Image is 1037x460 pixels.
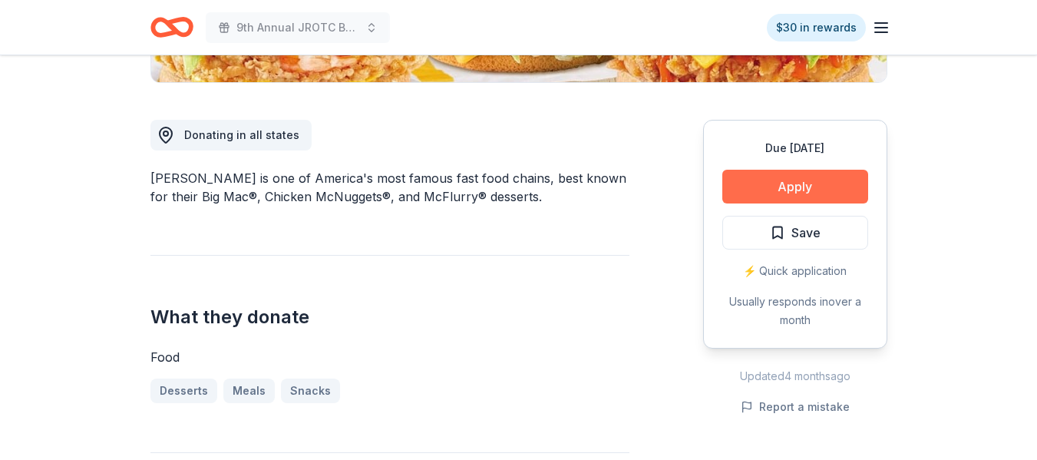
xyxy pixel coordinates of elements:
div: Updated 4 months ago [703,367,887,386]
a: Snacks [281,379,340,403]
button: 9th Annual JROTC Booster Club Holiday Bazaar [206,12,390,43]
button: Save [722,216,868,250]
span: Donating in all states [184,128,299,141]
a: Desserts [150,379,217,403]
div: [PERSON_NAME] is one of America's most famous fast food chains, best known for their Big Mac®, Ch... [150,169,629,206]
a: $30 in rewards [767,14,866,41]
span: Save [791,223,821,243]
h2: What they donate [150,305,629,329]
div: Usually responds in over a month [722,293,868,329]
button: Report a mistake [741,398,850,416]
a: Home [150,9,193,45]
div: Due [DATE] [722,139,868,157]
div: ⚡️ Quick application [722,262,868,280]
div: Food [150,348,629,366]
span: 9th Annual JROTC Booster Club Holiday Bazaar [236,18,359,37]
a: Meals [223,379,275,403]
button: Apply [722,170,868,204]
